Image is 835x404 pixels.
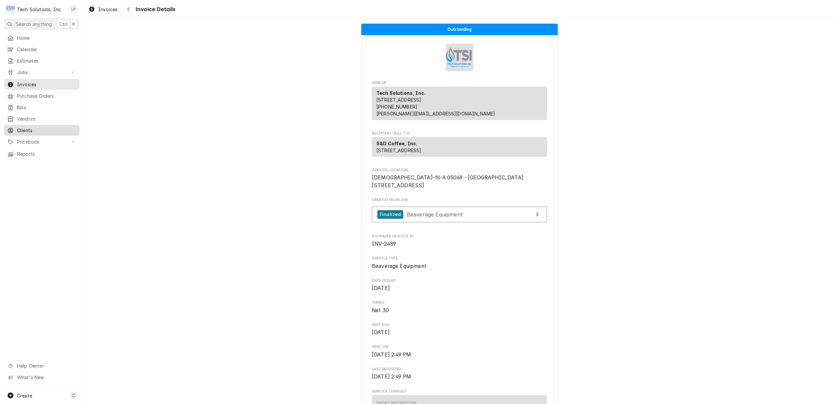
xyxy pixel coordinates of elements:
span: Home [17,34,76,41]
button: Search anythingCtrlK [4,18,80,30]
span: What's New [17,374,76,381]
span: INV-2489 [372,241,396,247]
div: Invoice Sender [372,80,547,123]
span: K [72,21,75,28]
a: Estimates [4,55,80,66]
span: Terms [372,307,547,314]
span: Terms [372,300,547,305]
span: Last Modified [372,373,547,381]
a: Invoices [86,4,120,15]
span: Help Center [17,362,76,369]
a: Bills [4,102,80,113]
span: Jobs [17,69,66,76]
span: C [72,392,75,399]
a: Go to Jobs [4,67,80,78]
a: Home [4,32,80,43]
div: Sender [372,87,547,120]
div: LP [69,5,78,14]
span: Last Modified [372,367,547,372]
span: Clients [17,127,76,134]
span: Invoices [98,6,118,13]
span: Service Location [372,174,547,189]
span: Beaverage Equipment [407,211,463,217]
span: Sender [372,80,547,86]
a: Calendar [4,44,80,55]
div: Invoice Recipient [372,131,547,160]
div: Date Issued [372,278,547,292]
span: Invoices [17,81,76,88]
span: Sent On [372,344,547,350]
span: Bills [17,104,76,111]
a: [PHONE_NUMBER] [376,104,417,110]
button: Navigate back [123,4,134,14]
span: Recipient (Bill To) [372,131,547,136]
span: Roopairs Invoice ID [372,234,547,239]
a: Go to Pricebook [4,136,80,147]
span: Pricebook [17,138,66,145]
span: Date Due [372,329,547,336]
a: Go to Help Center [4,360,80,371]
span: Net 30 [372,307,389,313]
div: Recipient (Bill To) [372,137,547,157]
span: [DATE] [372,329,390,335]
span: Reports [17,151,76,157]
strong: S&D Coffee, Inc. [376,141,418,146]
span: Sent On [372,351,547,359]
div: Tech Solutions, Inc. [17,6,62,13]
span: [DATE] 2:49 PM [372,352,411,358]
span: Ctrl [59,21,68,28]
span: [DEMOGRAPHIC_DATA]-fil-A 05049 - [GEOGRAPHIC_DATA] [STREET_ADDRESS] [372,174,523,189]
a: Purchase Orders [4,91,80,101]
span: Created From Job [372,197,547,203]
span: Service Type [372,256,547,261]
span: Service Location [372,168,547,173]
div: Date Due [372,322,547,336]
div: Sent On [372,344,547,358]
a: Go to What's New [4,372,80,383]
span: Outstanding [447,27,471,31]
span: Calendar [17,46,76,53]
span: Service Charges [372,389,547,394]
a: View Job [372,207,547,223]
span: Search anything [16,21,52,28]
span: Date Due [372,322,547,328]
span: [STREET_ADDRESS] [376,97,422,103]
div: Status [361,24,558,35]
span: [STREET_ADDRESS] [376,148,422,153]
span: Roopairs Invoice ID [372,240,547,248]
a: Invoices [4,79,80,90]
div: Sender [372,87,547,123]
div: Service Type [372,256,547,270]
a: [PERSON_NAME][EMAIL_ADDRESS][DOMAIN_NAME] [376,111,495,116]
span: Beaverage Equipment [372,263,426,269]
span: Vendors [17,115,76,122]
a: Vendors [4,113,80,124]
div: Terms [372,300,547,314]
div: Created From Job [372,197,547,226]
div: T [6,5,15,14]
div: Last Modified [372,367,547,381]
span: Invoice Details [134,5,175,14]
img: Logo [446,44,473,71]
span: Date Issued [372,278,547,283]
div: Lisa Paschal's Avatar [69,5,78,14]
div: Tech Solutions, Inc.'s Avatar [6,5,15,14]
span: Date Issued [372,284,547,292]
div: Recipient (Bill To) [372,137,547,159]
span: Service Type [372,262,547,270]
a: Reports [4,149,80,159]
div: Roopairs Invoice ID [372,234,547,248]
strong: Tech Solutions, Inc. [376,90,426,96]
span: Purchase Orders [17,92,76,99]
div: Service Location [372,168,547,190]
div: Finalized [377,210,403,219]
span: [DATE] [372,285,390,291]
a: Clients [4,125,80,136]
span: Estimates [17,57,76,64]
span: [DATE] 2:49 PM [372,374,411,380]
span: Create [17,393,32,398]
